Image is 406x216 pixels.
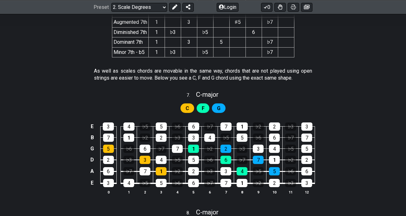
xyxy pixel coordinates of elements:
td: ♭3 [165,27,181,37]
div: 3 [301,179,312,187]
div: ♭2 [253,122,264,131]
td: ♯5 [229,17,246,27]
div: 5 [156,122,167,131]
td: ♭5 [197,27,213,37]
th: 9 [250,189,266,195]
td: 1 [148,27,165,37]
td: Minor 7th - b5 [112,47,148,57]
th: 11 [283,189,299,195]
div: ♭6 [123,145,134,153]
div: 3 [253,145,264,153]
div: 6 [140,145,150,153]
div: ♭7 [156,145,167,153]
div: 6 [301,167,312,175]
div: 4 [269,145,280,153]
div: ♭2 [285,156,296,164]
div: 2 [188,167,199,175]
div: 5 [188,156,199,164]
span: First enable full edit mode to edit [186,104,189,113]
td: A [88,166,96,177]
div: ♭5 [220,134,231,142]
div: ♭2 [253,179,264,187]
th: 3 [153,189,169,195]
td: 1 [148,37,165,47]
td: ♭7 [262,47,278,57]
div: 1 [188,145,199,153]
div: 1 [269,156,280,164]
td: Diminished 7th [112,27,148,37]
div: 2 [301,156,312,164]
div: 5 [301,145,312,153]
div: ♭3 [204,167,215,175]
th: 10 [266,189,283,195]
th: 7 [218,189,234,195]
div: 4 [156,156,167,164]
span: First enable full edit mode to edit [217,104,220,113]
div: 6 [269,134,280,142]
span: Preset [94,4,109,10]
div: ♭5 [140,122,151,131]
button: 0 [261,3,272,11]
div: 6 [220,156,231,164]
div: ♭5 [172,156,183,164]
th: 0 [100,189,116,195]
div: 4 [123,122,134,131]
div: 7 [140,167,150,175]
div: ♭2 [140,134,150,142]
div: ♭7 [204,122,215,131]
td: D [88,154,96,166]
span: 7 . [187,92,196,99]
td: 6 [246,27,262,37]
div: ♭3 [237,145,247,153]
div: 2 [103,156,114,164]
td: 3 [181,37,197,47]
div: 4 [123,179,134,187]
div: 7 [220,122,232,131]
div: ♭7 [237,156,247,164]
div: 2 [156,134,167,142]
span: C - major [196,208,219,216]
div: 6 [188,122,199,131]
div: 1 [237,179,247,187]
div: 7 [301,134,312,142]
div: ♭3 [285,179,296,187]
td: 1 [148,17,165,27]
div: 3 [301,122,312,131]
div: ♭5 [253,167,264,175]
div: 7 [172,145,183,153]
div: ♭6 [204,156,215,164]
div: 1 [237,122,248,131]
p: As well as scales chords are movable in the same way, chords that are not played using open strin... [94,68,312,82]
div: ♭7 [204,179,215,187]
td: ♭7 [262,17,278,27]
button: Print [288,3,299,11]
div: ♭2 [172,167,183,175]
th: 8 [234,189,250,195]
button: Create image [301,3,312,11]
td: Dominant 7th [112,37,148,47]
td: 3 [181,17,197,27]
span: First enable full edit mode to edit [202,104,205,113]
button: Toggle Dexterity for all fretkits [274,3,286,11]
div: ♭6 [285,167,296,175]
th: 6 [202,189,218,195]
div: ♭5 [140,179,150,187]
div: 5 [103,145,114,153]
div: 3 [188,134,199,142]
div: 2 [269,179,280,187]
div: ♭3 [172,134,183,142]
div: 4 [237,167,247,175]
div: ♭3 [285,122,296,131]
td: G [88,143,96,154]
div: 7 [220,179,231,187]
div: 3 [220,167,231,175]
td: E [88,121,96,132]
div: ♭2 [204,145,215,153]
td: 1 [148,47,165,57]
span: C - major [196,91,219,98]
div: 2 [220,145,231,153]
th: 12 [299,189,315,195]
div: 5 [269,167,280,175]
div: 2 [269,122,280,131]
div: ♭3 [123,156,134,164]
